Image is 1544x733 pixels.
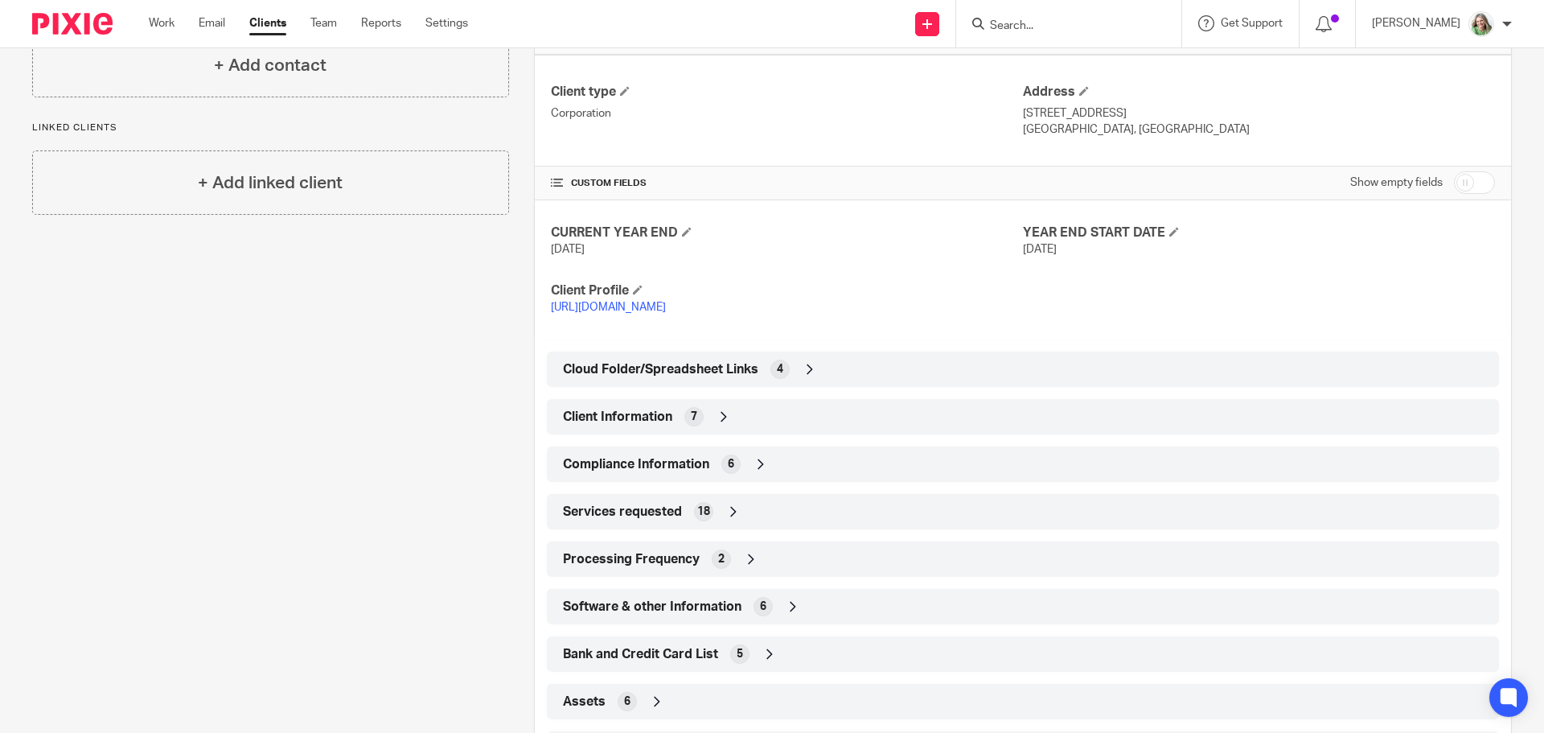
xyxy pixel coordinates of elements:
[988,19,1133,34] input: Search
[551,224,1023,241] h4: CURRENT YEAR END
[563,504,682,521] span: Services requested
[425,15,468,31] a: Settings
[198,171,343,196] h4: + Add linked client
[310,15,337,31] a: Team
[1023,224,1495,241] h4: YEAR END START DATE
[563,599,741,616] span: Software & other Information
[563,646,718,663] span: Bank and Credit Card List
[1221,18,1283,29] span: Get Support
[728,456,734,472] span: 6
[32,121,509,134] p: Linked clients
[551,302,666,313] a: [URL][DOMAIN_NAME]
[760,599,766,615] span: 6
[214,53,326,78] h4: + Add contact
[737,646,743,662] span: 5
[1023,121,1495,138] p: [GEOGRAPHIC_DATA], [GEOGRAPHIC_DATA]
[563,694,606,710] span: Assets
[624,694,630,710] span: 6
[563,551,700,568] span: Processing Frequency
[199,15,225,31] a: Email
[563,456,709,473] span: Compliance Information
[718,551,725,567] span: 2
[249,15,286,31] a: Clients
[551,105,1023,121] p: Corporation
[1350,175,1443,191] label: Show empty fields
[1023,84,1495,101] h4: Address
[551,244,585,255] span: [DATE]
[551,84,1023,101] h4: Client type
[1023,244,1057,255] span: [DATE]
[32,13,113,35] img: Pixie
[697,504,710,520] span: 18
[1468,11,1494,37] img: KC%20Photo.jpg
[361,15,401,31] a: Reports
[563,409,672,426] span: Client Information
[149,15,175,31] a: Work
[1372,15,1460,31] p: [PERSON_NAME]
[691,409,697,425] span: 7
[563,361,758,378] span: Cloud Folder/Spreadsheet Links
[777,361,783,377] span: 4
[551,282,1023,299] h4: Client Profile
[551,177,1023,190] h4: CUSTOM FIELDS
[1023,105,1495,121] p: [STREET_ADDRESS]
